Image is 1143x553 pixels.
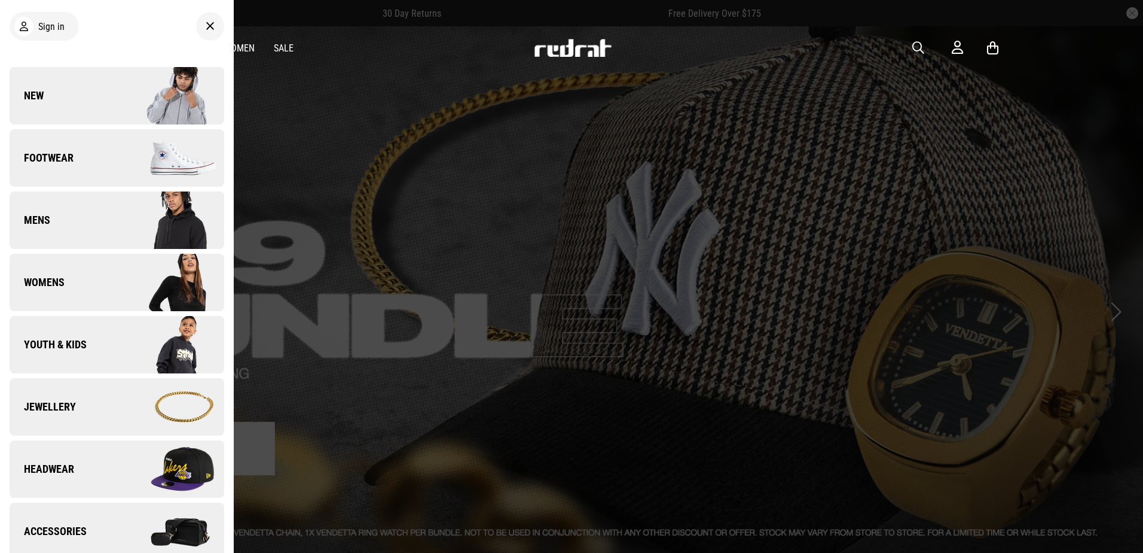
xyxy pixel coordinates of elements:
img: Company [117,315,224,375]
a: Women [224,42,255,54]
a: New Company [10,67,224,124]
a: Sale [274,42,294,54]
img: Company [117,66,224,126]
span: Headwear [10,462,74,476]
img: Company [117,128,224,188]
a: Footwear Company [10,129,224,187]
span: Mens [10,213,50,227]
span: Footwear [10,151,74,165]
button: Open LiveChat chat widget [10,5,45,41]
img: Company [117,190,224,250]
a: Womens Company [10,254,224,311]
span: Accessories [10,524,87,539]
a: Mens Company [10,192,224,249]
a: Headwear Company [10,440,224,498]
img: Redrat logo [533,39,612,57]
span: Youth & Kids [10,338,87,352]
span: Sign in [38,21,65,32]
img: Company [117,253,224,312]
img: Company [117,439,224,499]
span: New [10,89,44,103]
a: Youth & Kids Company [10,316,224,373]
span: Jewellery [10,400,76,414]
span: Womens [10,275,65,290]
a: Jewellery Company [10,378,224,436]
img: Company [117,377,224,437]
